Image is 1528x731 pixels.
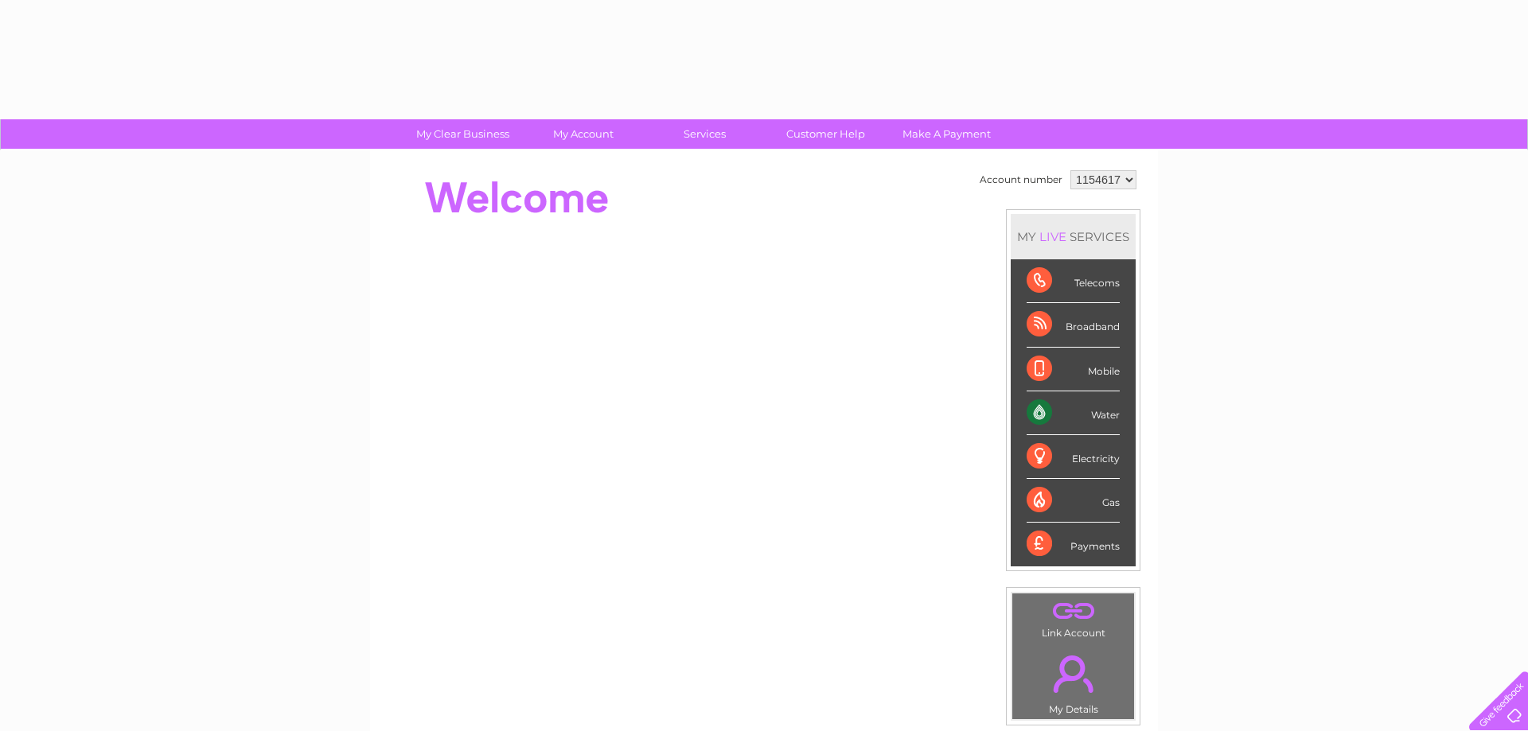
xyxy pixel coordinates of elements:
div: Telecoms [1027,259,1120,303]
a: My Clear Business [397,119,528,149]
td: Link Account [1012,593,1135,643]
div: MY SERVICES [1011,214,1136,259]
td: Account number [976,166,1066,193]
a: Services [639,119,770,149]
div: Mobile [1027,348,1120,391]
div: Water [1027,391,1120,435]
div: Gas [1027,479,1120,523]
div: Electricity [1027,435,1120,479]
div: Broadband [1027,303,1120,347]
div: LIVE [1036,229,1070,244]
a: Make A Payment [881,119,1012,149]
a: . [1016,597,1130,625]
div: Payments [1027,523,1120,566]
td: My Details [1012,642,1135,720]
a: Customer Help [760,119,891,149]
a: My Account [518,119,649,149]
a: . [1016,646,1130,702]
